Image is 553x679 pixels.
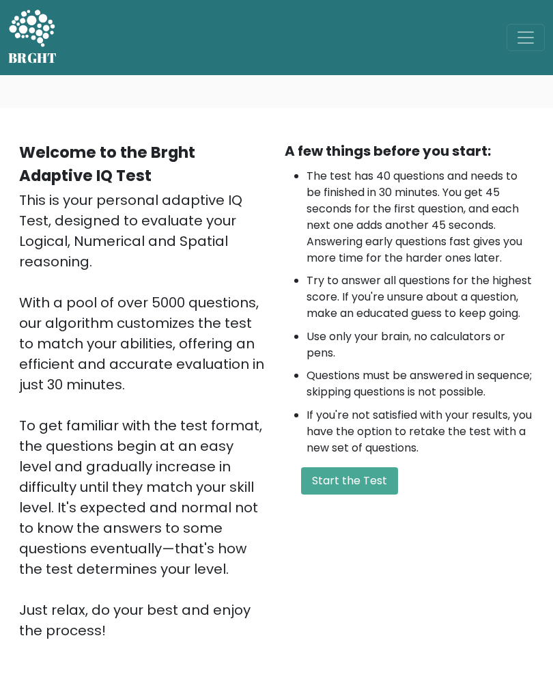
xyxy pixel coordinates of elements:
[19,190,268,641] div: This is your personal adaptive IQ Test, designed to evaluate your Logical, Numerical and Spatial ...
[307,273,534,322] li: Try to answer all questions for the highest score. If you're unsure about a question, make an edu...
[307,407,534,456] li: If you're not satisfied with your results, you have the option to retake the test with a new set ...
[8,5,57,70] a: BRGHT
[307,329,534,361] li: Use only your brain, no calculators or pens.
[8,50,57,66] h5: BRGHT
[507,24,545,51] button: Toggle navigation
[285,141,534,161] div: A few things before you start:
[301,467,398,495] button: Start the Test
[19,141,195,186] b: Welcome to the Brght Adaptive IQ Test
[307,168,534,266] li: The test has 40 questions and needs to be finished in 30 minutes. You get 45 seconds for the firs...
[307,368,534,400] li: Questions must be answered in sequence; skipping questions is not possible.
